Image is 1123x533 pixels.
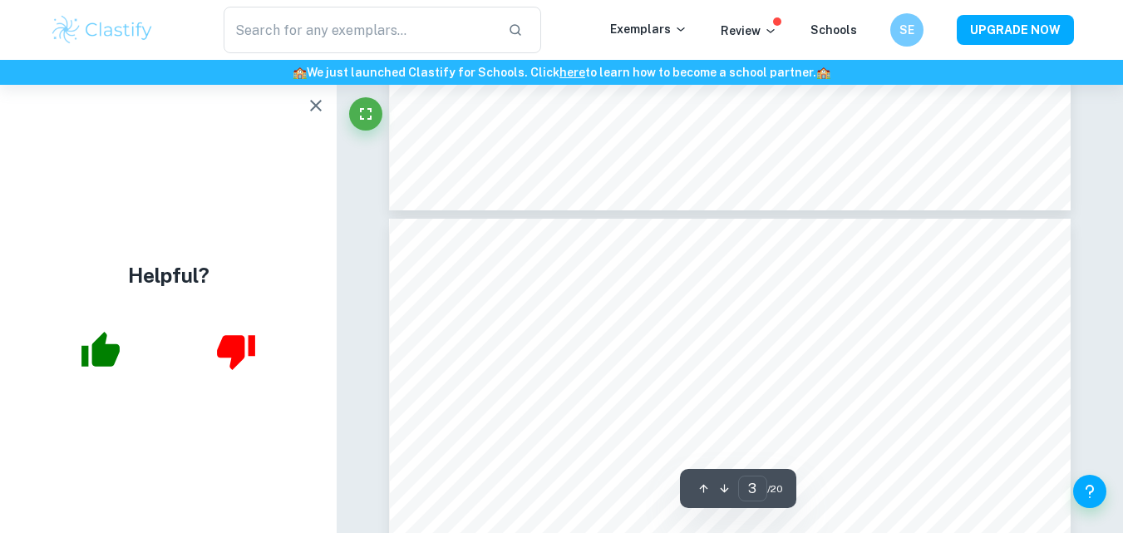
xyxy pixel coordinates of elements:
[816,66,830,79] span: 🏫
[559,66,585,79] a: here
[128,260,209,290] h4: Helpful?
[293,66,307,79] span: 🏫
[957,15,1074,45] button: UPGRADE NOW
[767,481,783,496] span: / 20
[224,7,495,53] input: Search for any exemplars...
[897,21,916,39] h6: SE
[610,20,687,38] p: Exemplars
[50,13,155,47] img: Clastify logo
[890,13,924,47] button: SE
[721,22,777,40] p: Review
[810,23,857,37] a: Schools
[1073,475,1106,508] button: Help and Feedback
[3,63,1120,81] h6: We just launched Clastify for Schools. Click to learn how to become a school partner.
[349,97,382,131] button: Fullscreen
